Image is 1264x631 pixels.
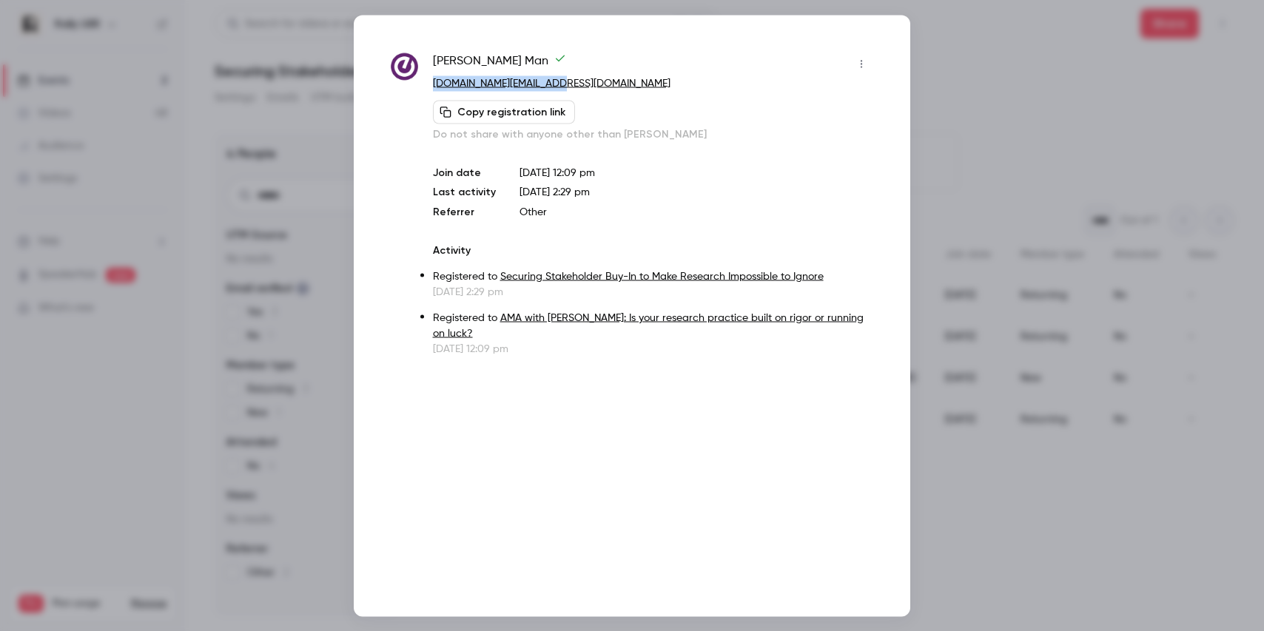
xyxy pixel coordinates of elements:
p: Registered to [433,269,873,284]
p: Referrer [433,204,496,219]
p: Activity [433,243,873,257]
p: Do not share with anyone other than [PERSON_NAME] [433,126,873,141]
p: Registered to [433,310,873,341]
p: [DATE] 12:09 pm [520,165,873,180]
span: [DATE] 2:29 pm [520,186,590,197]
span: [PERSON_NAME] Man [433,52,566,75]
a: AMA with [PERSON_NAME]: Is your research practice built on rigor or running on luck? [433,312,864,338]
p: [DATE] 2:29 pm [433,284,873,299]
button: Copy registration link [433,100,575,124]
a: [DOMAIN_NAME][EMAIL_ADDRESS][DOMAIN_NAME] [433,78,670,88]
a: Securing Stakeholder Buy-In to Make Research Impossible to Ignore [500,271,824,281]
p: Join date [433,165,496,180]
img: ellucian.com [391,53,418,81]
p: Last activity [433,184,496,200]
p: Other [520,204,873,219]
p: [DATE] 12:09 pm [433,341,873,356]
